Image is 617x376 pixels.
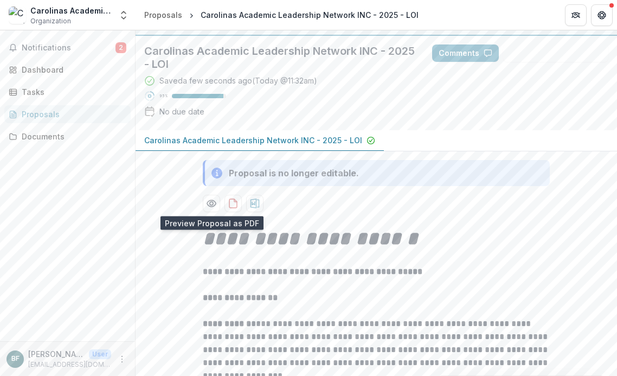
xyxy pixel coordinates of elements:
[159,106,204,117] div: No due date
[11,355,20,362] div: Bryce Fiedler
[22,64,122,75] div: Dashboard
[28,360,111,369] p: [EMAIL_ADDRESS][DOMAIN_NAME]
[503,44,608,62] button: Answer Suggestions
[201,9,419,21] div: Carolinas Academic Leadership Network INC - 2025 - LOI
[565,4,587,26] button: Partners
[22,109,122,120] div: Proposals
[4,61,131,79] a: Dashboard
[203,195,220,212] button: Preview bee0c85e-9b5b-41b3-a272-deee77282d38-0.pdf
[116,4,131,26] button: Open entity switcher
[140,7,187,23] a: Proposals
[115,42,126,53] span: 2
[159,92,168,100] p: 95 %
[229,167,359,180] div: Proposal is no longer editable.
[144,44,415,71] h2: Carolinas Academic Leadership Network INC - 2025 - LOI
[30,5,112,16] div: Carolinas Academic Leadership Network INC
[159,75,317,86] div: Saved a few seconds ago ( Today @ 11:32am )
[246,195,263,212] button: download-proposal
[4,39,131,56] button: Notifications2
[144,135,362,146] p: Carolinas Academic Leadership Network INC - 2025 - LOI
[89,349,111,359] p: User
[4,128,131,145] a: Documents
[144,9,182,21] div: Proposals
[22,131,122,142] div: Documents
[9,7,26,24] img: Carolinas Academic Leadership Network INC
[4,105,131,123] a: Proposals
[22,86,122,98] div: Tasks
[30,16,71,26] span: Organization
[591,4,613,26] button: Get Help
[224,195,242,212] button: download-proposal
[140,7,423,23] nav: breadcrumb
[22,43,115,53] span: Notifications
[115,353,128,366] button: More
[28,348,85,360] p: [PERSON_NAME]
[4,83,131,101] a: Tasks
[432,44,499,62] button: Comments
